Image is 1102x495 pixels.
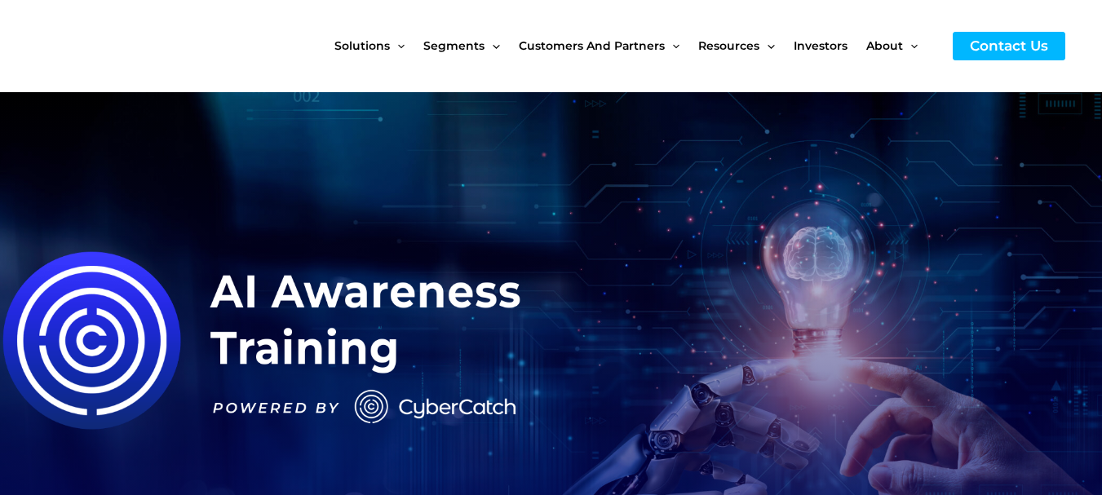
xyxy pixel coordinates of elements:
span: Menu Toggle [665,11,679,80]
span: Segments [423,11,485,80]
nav: Site Navigation: New Main Menu [334,11,936,80]
span: Menu Toggle [903,11,918,80]
span: Investors [794,11,848,80]
a: Investors [794,11,866,80]
span: Resources [698,11,759,80]
span: Customers and Partners [519,11,665,80]
span: Menu Toggle [390,11,405,80]
img: CyberCatch [29,12,224,80]
span: Solutions [334,11,390,80]
span: Menu Toggle [759,11,774,80]
span: About [866,11,903,80]
span: Menu Toggle [485,11,499,80]
a: Contact Us [953,32,1065,60]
